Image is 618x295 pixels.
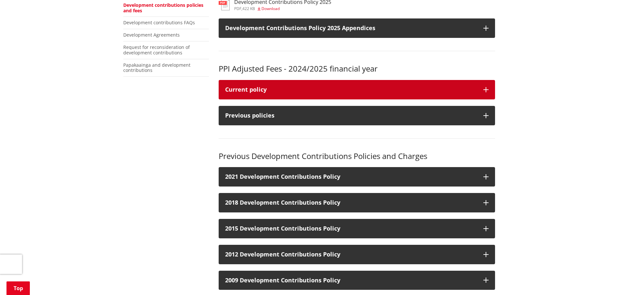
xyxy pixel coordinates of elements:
button: Previous policies [219,106,495,125]
button: Current policy [219,80,495,99]
h3: Previous Development Contributions Policies and Charges [219,152,495,161]
button: 2009 Development Contributions Policy [219,271,495,290]
a: Papakaainga and development contributions [123,62,190,74]
button: 2021 Development Contributions Policy [219,167,495,187]
span: Download [261,6,280,11]
div: Current policy [225,86,477,93]
h3: Development Contributions Policy 2025 Appendices [225,25,477,31]
div: Previous policies [225,112,477,119]
button: 2012 Development Contributions Policy [219,245,495,264]
iframe: Messenger Launcher [588,268,612,291]
a: Top [6,281,30,295]
h3: 2021 Development Contributions Policy [225,174,477,180]
a: Development Agreements [123,32,180,38]
a: Request for reconsideration of development contributions [123,44,190,56]
a: Development contributions FAQs [123,19,195,26]
button: Development Contributions Policy 2025 Appendices [219,18,495,38]
div: , [234,7,331,11]
button: 2018 Development Contributions Policy [219,193,495,212]
span: pdf [234,6,241,11]
h3: 2018 Development Contributions Policy [225,199,477,206]
h3: 2015 Development Contributions Policy [225,225,477,232]
h3: PPI Adjusted Fees - 2024/2025 financial year [219,64,495,74]
span: 422 KB [242,6,255,11]
button: 2015 Development Contributions Policy [219,219,495,238]
a: Development contributions policies and fees [123,2,203,14]
h3: 2012 Development Contributions Policy [225,251,477,258]
h3: 2009 Development Contributions Policy [225,277,477,284]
